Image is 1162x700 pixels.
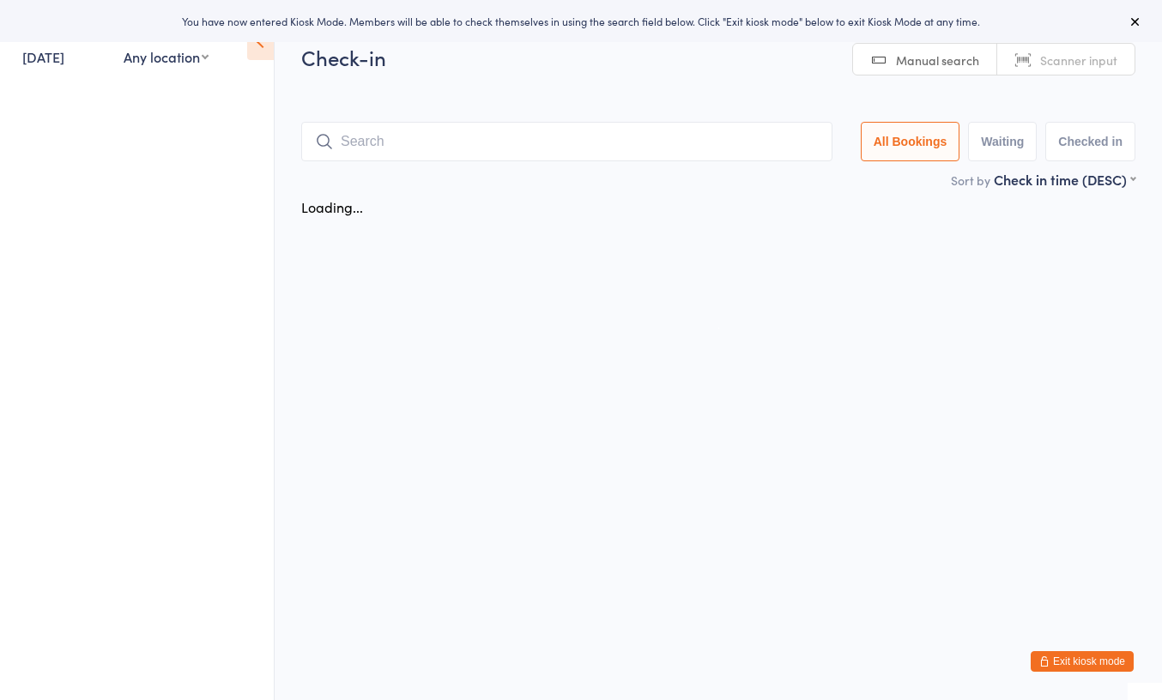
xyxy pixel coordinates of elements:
label: Sort by [951,172,990,189]
div: Loading... [301,197,363,216]
div: You have now entered Kiosk Mode. Members will be able to check themselves in using the search fie... [27,14,1135,28]
div: Any location [124,47,209,66]
button: Exit kiosk mode [1031,651,1134,672]
button: Checked in [1045,122,1135,161]
button: All Bookings [861,122,960,161]
span: Manual search [896,51,979,69]
a: [DATE] [22,47,64,66]
button: Waiting [968,122,1037,161]
span: Scanner input [1040,51,1117,69]
div: Check in time (DESC) [994,170,1135,189]
input: Search [301,122,832,161]
h2: Check-in [301,43,1135,71]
